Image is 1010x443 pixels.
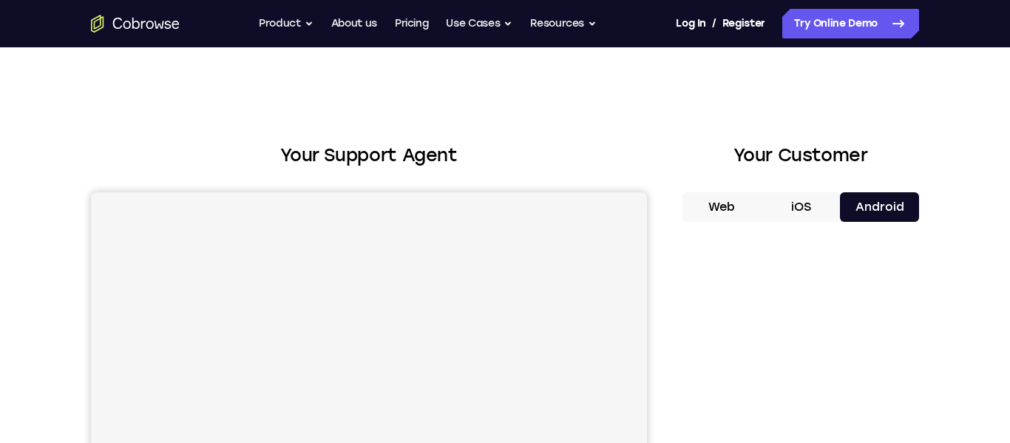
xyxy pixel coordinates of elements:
[840,192,919,222] button: Android
[91,15,180,33] a: Go to the home page
[331,9,377,38] a: About us
[782,9,919,38] a: Try Online Demo
[762,192,841,222] button: iOS
[446,9,512,38] button: Use Cases
[722,9,765,38] a: Register
[682,142,919,169] h2: Your Customer
[530,9,597,38] button: Resources
[259,9,313,38] button: Product
[91,142,647,169] h2: Your Support Agent
[395,9,429,38] a: Pricing
[682,192,762,222] button: Web
[676,9,705,38] a: Log In
[712,15,716,33] span: /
